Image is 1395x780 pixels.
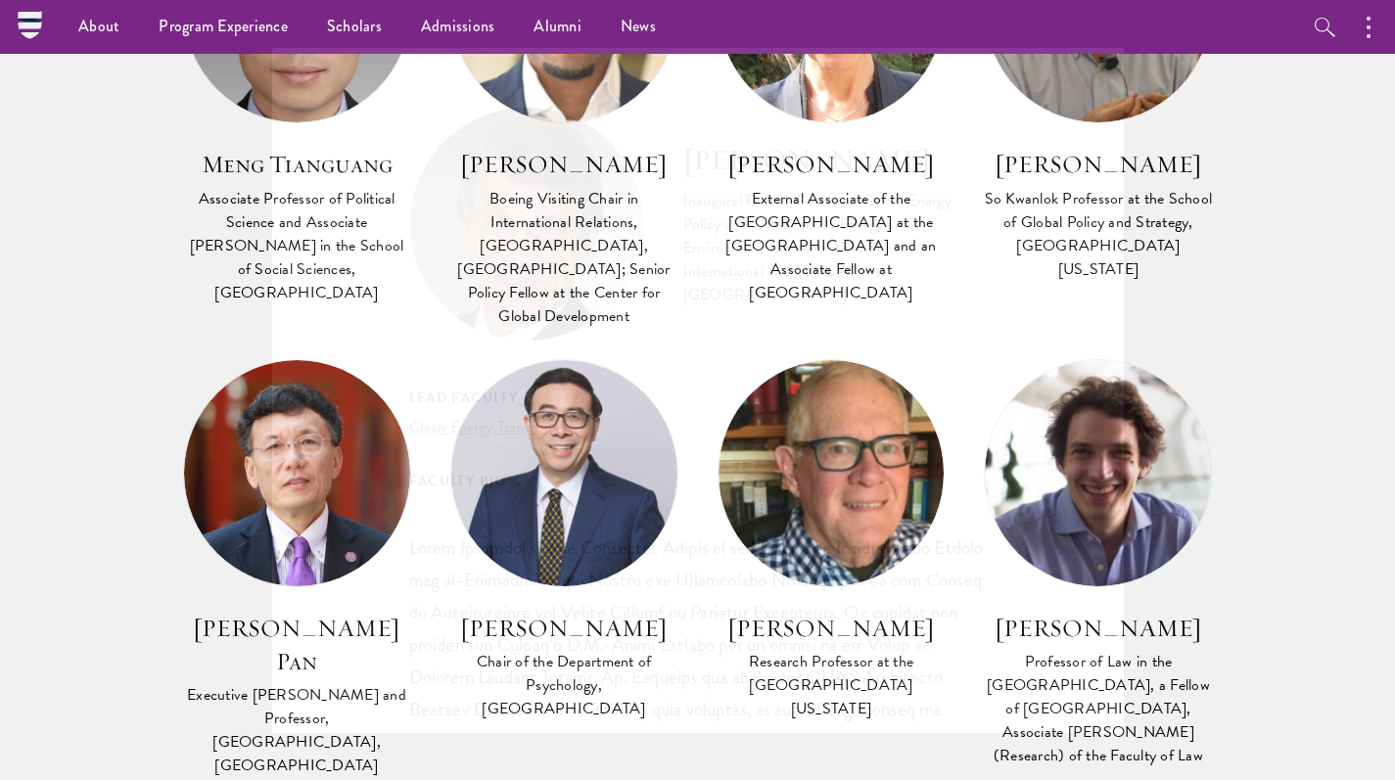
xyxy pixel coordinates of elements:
[409,416,561,438] a: Clean Energy Transition
[409,469,987,493] h5: FACULTY BIO
[683,189,987,306] div: Inaugural Fellow, Center on Global Energy Policy and Co-Director, Energy and Environment Concentr...
[409,386,987,410] h5: Lead Faculty
[409,107,644,342] img: David Sandalow
[683,141,987,180] h2: [PERSON_NAME]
